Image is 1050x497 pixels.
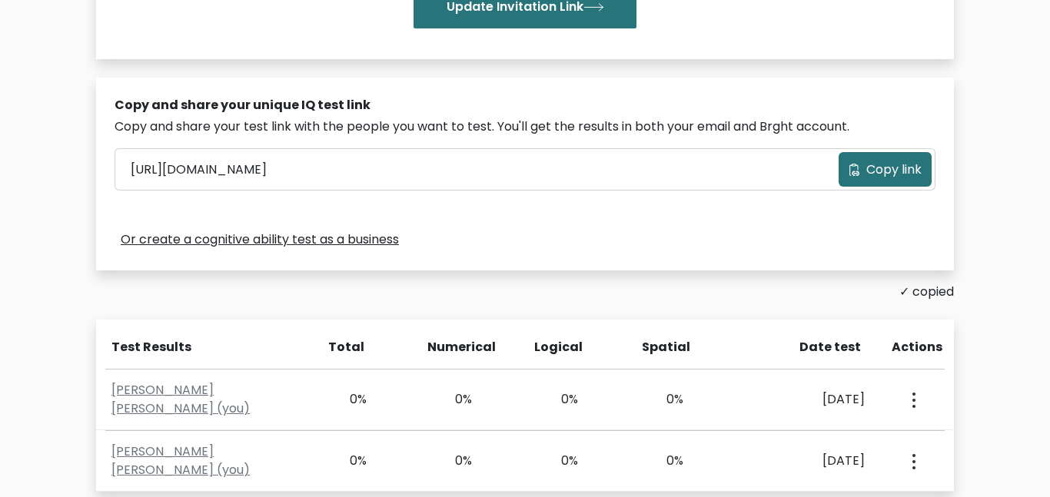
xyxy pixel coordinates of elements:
[111,381,250,417] a: [PERSON_NAME] [PERSON_NAME] (you)
[534,452,578,470] div: 0%
[121,230,399,249] a: Or create a cognitive ability test as a business
[640,390,684,409] div: 0%
[427,338,472,356] div: Numerical
[115,118,935,136] div: Copy and share your test link with the people you want to test. You'll get the results in both yo...
[746,452,865,470] div: [DATE]
[429,452,473,470] div: 0%
[111,442,250,479] a: [PERSON_NAME] [PERSON_NAME] (you)
[892,338,945,356] div: Actions
[534,338,579,356] div: Logical
[749,338,873,356] div: Date test
[429,390,473,409] div: 0%
[323,390,367,409] div: 0%
[320,338,364,356] div: Total
[839,152,932,187] button: Copy link
[534,390,578,409] div: 0%
[323,452,367,470] div: 0%
[96,283,954,301] div: ✓ copied
[640,452,684,470] div: 0%
[115,96,935,114] div: Copy and share your unique IQ test link
[642,338,686,356] div: Spatial
[866,161,922,179] span: Copy link
[111,338,301,356] div: Test Results
[746,390,865,409] div: [DATE]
